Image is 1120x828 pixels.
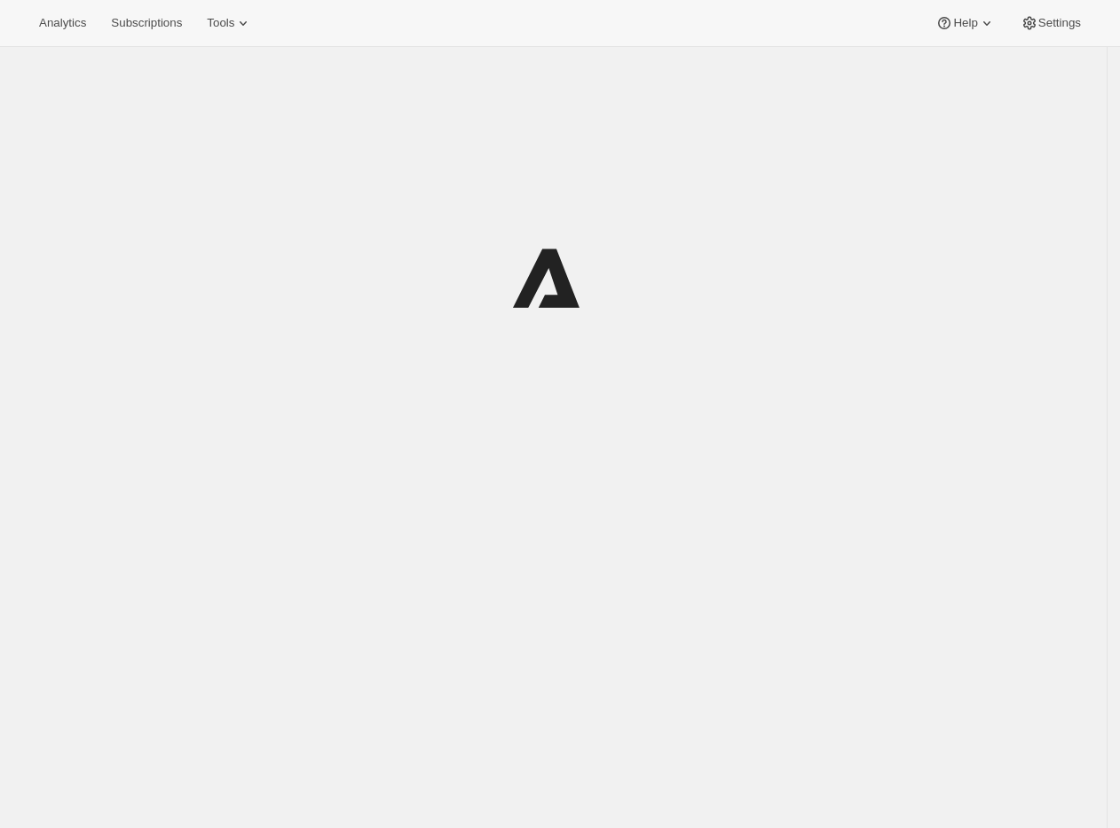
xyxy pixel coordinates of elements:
[1010,11,1092,35] button: Settings
[196,11,263,35] button: Tools
[925,11,1006,35] button: Help
[1038,16,1081,30] span: Settings
[207,16,234,30] span: Tools
[953,16,977,30] span: Help
[100,11,193,35] button: Subscriptions
[111,16,182,30] span: Subscriptions
[28,11,97,35] button: Analytics
[39,16,86,30] span: Analytics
